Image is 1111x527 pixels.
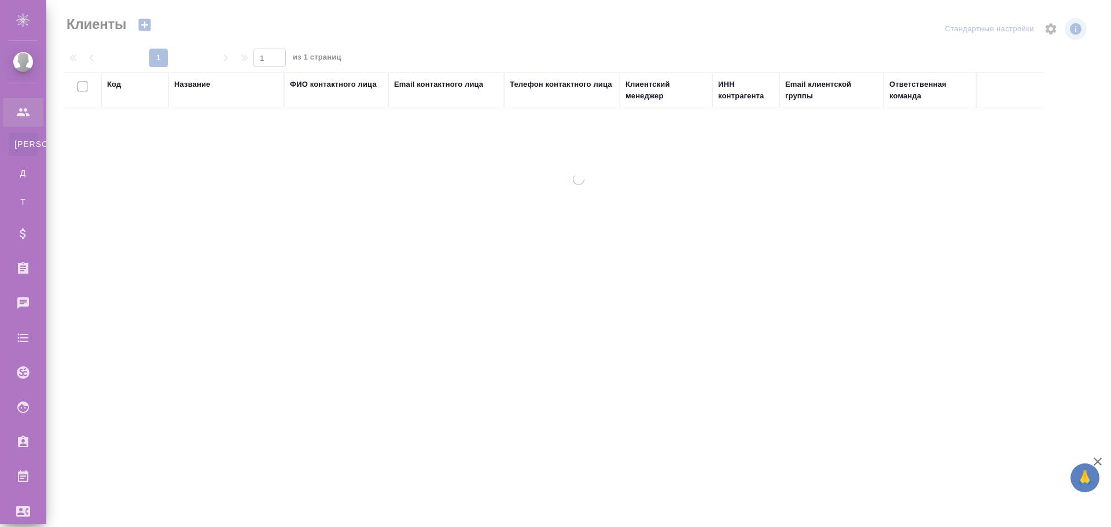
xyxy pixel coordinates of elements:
[626,79,707,102] div: Клиентский менеджер
[9,190,38,213] a: Т
[14,196,32,208] span: Т
[174,79,210,90] div: Название
[1070,463,1099,492] button: 🙏
[14,138,32,150] span: [PERSON_NAME]
[785,79,878,102] div: Email клиентской группы
[107,79,121,90] div: Код
[14,167,32,179] span: Д
[510,79,612,90] div: Телефон контактного лица
[9,161,38,185] a: Д
[9,132,38,156] a: [PERSON_NAME]
[290,79,377,90] div: ФИО контактного лица
[718,79,774,102] div: ИНН контрагента
[394,79,483,90] div: Email контактного лица
[889,79,970,102] div: Ответственная команда
[1075,466,1095,490] span: 🙏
